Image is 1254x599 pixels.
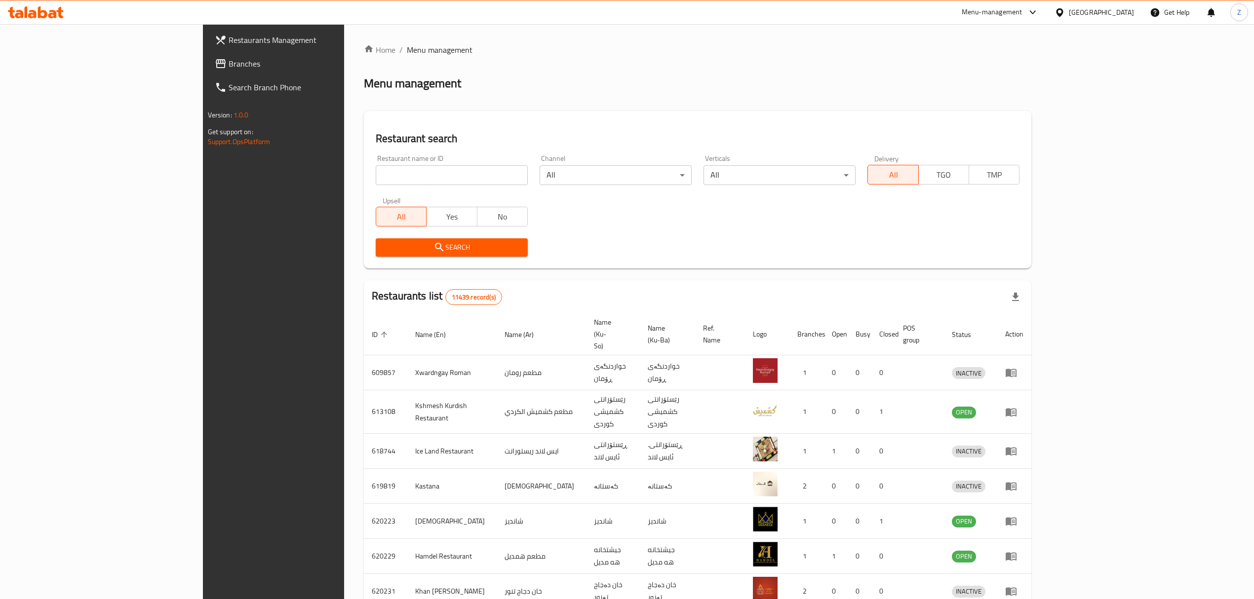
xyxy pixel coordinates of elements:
span: Z [1237,7,1241,18]
span: Menu management [407,44,472,56]
td: Kastana [407,469,497,504]
span: Ref. Name [703,322,733,346]
span: Yes [431,210,473,224]
td: 1 [789,390,824,434]
td: شانديز [640,504,695,539]
span: Branches [229,58,404,70]
td: 1 [824,539,848,574]
div: INACTIVE [952,367,985,379]
td: 0 [848,469,871,504]
span: OPEN [952,551,976,562]
span: No [481,210,524,224]
td: مطعم كشميش الكردي [497,390,586,434]
td: ايس لاند ريستورانت [497,434,586,469]
td: 0 [824,355,848,390]
td: Xwardngay Roman [407,355,497,390]
div: Export file [1004,285,1027,309]
span: Search Branch Phone [229,81,404,93]
span: Name (En) [415,329,459,340]
td: 0 [824,504,848,539]
span: All [872,168,914,182]
span: 1.0.0 [234,109,249,121]
a: Support.OpsPlatform [208,135,271,148]
td: 0 [848,504,871,539]
td: رێستۆرانتی کشمیشى كوردى [640,390,695,434]
button: TGO [918,165,969,185]
td: جيشتخانه هه مديل [640,539,695,574]
span: INACTIVE [952,586,985,597]
button: Search [376,238,528,257]
td: ڕێستۆرانتی ئایس لاند [586,434,640,469]
td: 1 [789,504,824,539]
span: INACTIVE [952,446,985,457]
span: Name (Ku-So) [594,316,628,352]
div: All [704,165,856,185]
div: Total records count [445,289,502,305]
td: کەستانە [640,469,695,504]
td: 0 [824,390,848,434]
td: رێستۆرانتی کشمیشى كوردى [586,390,640,434]
button: All [376,207,427,226]
div: Menu [1005,515,1023,527]
span: Search [384,241,520,254]
td: کەستانە [586,469,640,504]
img: Shandiz [753,507,778,531]
td: 0 [871,355,895,390]
span: TGO [923,168,965,182]
img: Hamdel Restaurant [753,542,778,566]
div: All [540,165,692,185]
td: شانديز [586,504,640,539]
td: 0 [848,539,871,574]
span: OPEN [952,407,976,418]
span: 11439 record(s) [446,293,502,302]
label: Upsell [383,197,401,204]
td: جيشتخانه هه مديل [586,539,640,574]
span: TMP [973,168,1016,182]
div: Menu-management [962,6,1022,18]
td: 1 [824,434,848,469]
div: Menu [1005,480,1023,492]
span: Name (Ar) [505,329,547,340]
div: Menu [1005,445,1023,457]
td: شانديز [497,504,586,539]
td: 1 [871,390,895,434]
th: Closed [871,313,895,355]
span: Restaurants Management [229,34,404,46]
td: [DEMOGRAPHIC_DATA] [407,504,497,539]
td: 2 [789,469,824,504]
div: OPEN [952,407,976,418]
th: Logo [745,313,789,355]
div: Menu [1005,367,1023,378]
td: [DEMOGRAPHIC_DATA] [497,469,586,504]
td: Ice Land Restaurant [407,434,497,469]
td: 0 [848,355,871,390]
span: OPEN [952,516,976,527]
a: Restaurants Management [207,28,412,52]
button: All [867,165,918,185]
button: TMP [969,165,1019,185]
th: Open [824,313,848,355]
img: Kastana [753,472,778,496]
td: 1 [789,434,824,469]
div: Menu [1005,406,1023,418]
div: Menu [1005,550,1023,562]
td: خواردنگەی ڕۆمان [640,355,695,390]
td: مطعم رومان [497,355,586,390]
td: 1 [789,355,824,390]
h2: Menu management [364,75,461,91]
td: 0 [871,434,895,469]
td: 0 [871,539,895,574]
label: Delivery [874,155,899,162]
span: Name (Ku-Ba) [648,322,683,346]
th: Action [997,313,1031,355]
td: Hamdel Restaurant [407,539,497,574]
img: Xwardngay Roman [753,358,778,383]
div: Menu [1005,585,1023,597]
div: INACTIVE [952,586,985,598]
img: Kshmesh Kurdish Restaurant [753,398,778,422]
h2: Restaurant search [376,131,1019,146]
span: All [380,210,423,224]
span: INACTIVE [952,481,985,492]
img: Ice Land Restaurant [753,437,778,461]
span: Get support on: [208,125,253,138]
